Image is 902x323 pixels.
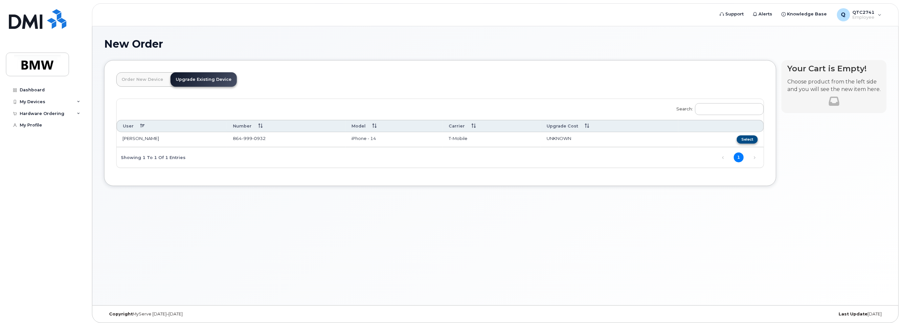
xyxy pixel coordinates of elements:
[718,153,728,163] a: Previous
[116,72,169,87] a: Order New Device
[117,132,227,147] td: [PERSON_NAME]
[443,120,541,132] th: Carrier: activate to sort column ascending
[734,152,744,162] a: 1
[227,120,346,132] th: Number: activate to sort column ascending
[242,136,252,141] span: 999
[787,64,881,73] h4: Your Cart is Empty!
[672,99,764,117] label: Search:
[170,72,237,87] a: Upgrade Existing Device
[346,132,443,147] td: iPhone - 14
[252,136,266,141] span: 0932
[233,136,266,141] span: 864
[104,311,365,317] div: MyServe [DATE]–[DATE]
[695,103,764,115] input: Search:
[104,38,887,50] h1: New Order
[787,78,881,93] p: Choose product from the left side and you will see the new item here.
[346,120,443,132] th: Model: activate to sort column ascending
[750,153,759,163] a: Next
[547,136,572,141] span: UNKNOWN
[117,120,227,132] th: User: activate to sort column descending
[839,311,868,316] strong: Last Update
[117,151,186,163] div: Showing 1 to 1 of 1 entries
[443,132,541,147] td: T-Mobile
[873,294,897,318] iframe: Messenger Launcher
[541,120,678,132] th: Upgrade Cost: activate to sort column ascending
[626,311,887,317] div: [DATE]
[109,311,133,316] strong: Copyright
[737,135,758,144] button: Select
